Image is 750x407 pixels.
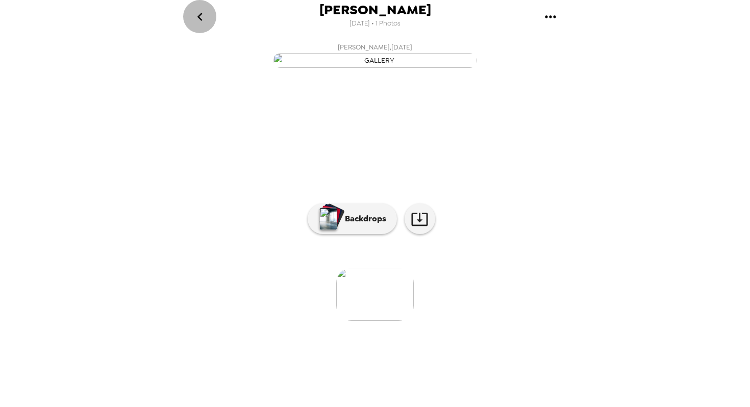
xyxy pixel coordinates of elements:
[349,17,401,31] span: [DATE] • 1 Photos
[340,213,386,225] p: Backdrops
[308,203,397,234] button: Backdrops
[171,38,579,71] button: [PERSON_NAME],[DATE]
[336,268,414,321] img: gallery
[273,53,477,68] img: gallery
[319,3,431,17] span: [PERSON_NAME]
[338,41,412,53] span: [PERSON_NAME] , [DATE]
